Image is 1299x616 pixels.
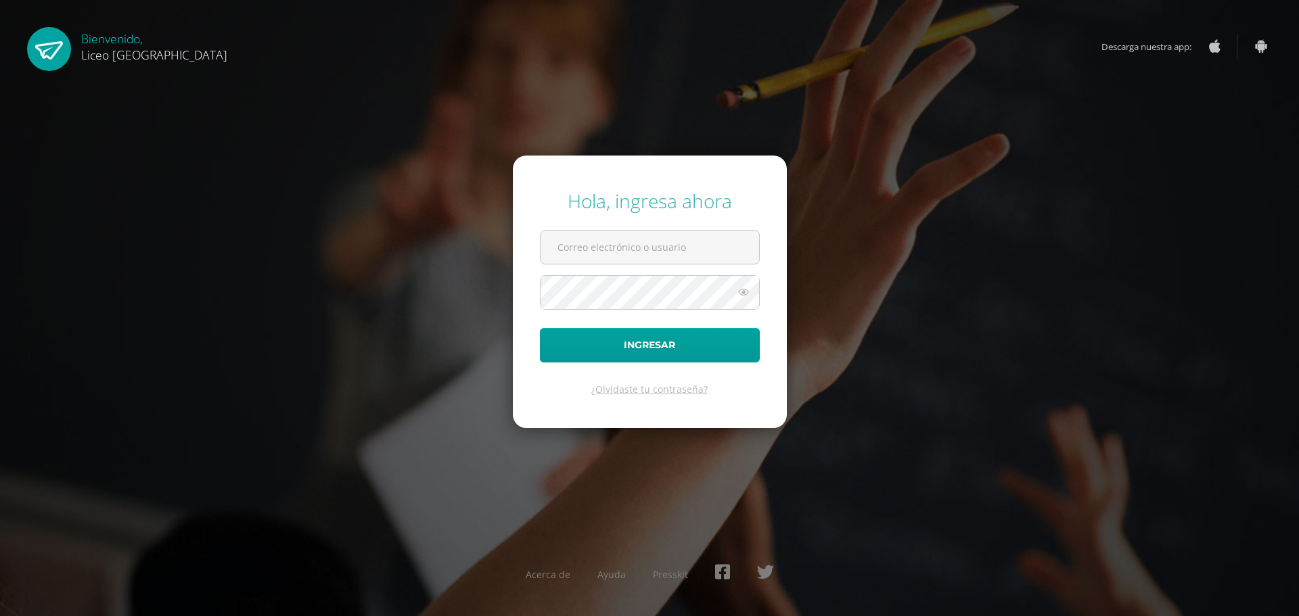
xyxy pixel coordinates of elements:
span: Descarga nuestra app: [1101,34,1205,60]
a: Ayuda [597,568,626,581]
div: Bienvenido, [81,27,227,63]
input: Correo electrónico o usuario [541,231,759,264]
a: Presskit [653,568,688,581]
div: Hola, ingresa ahora [540,188,760,214]
button: Ingresar [540,328,760,362]
a: ¿Olvidaste tu contraseña? [591,383,708,396]
a: Acerca de [526,568,570,581]
span: Liceo [GEOGRAPHIC_DATA] [81,47,227,63]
